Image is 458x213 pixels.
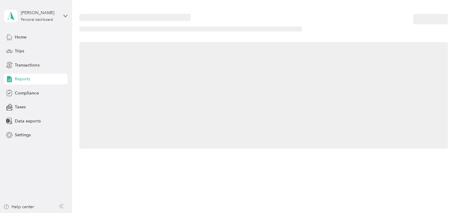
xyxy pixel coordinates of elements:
span: Taxes [15,104,26,110]
div: [PERSON_NAME] [21,10,59,16]
div: Personal dashboard [21,18,53,22]
span: Settings [15,132,31,138]
span: Transactions [15,62,39,68]
span: Home [15,34,27,40]
span: Reports [15,76,30,82]
span: Compliance [15,90,39,96]
button: Help center [3,204,34,210]
span: Trips [15,48,24,54]
iframe: Everlance-gr Chat Button Frame [424,179,458,213]
span: Data exports [15,118,40,124]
